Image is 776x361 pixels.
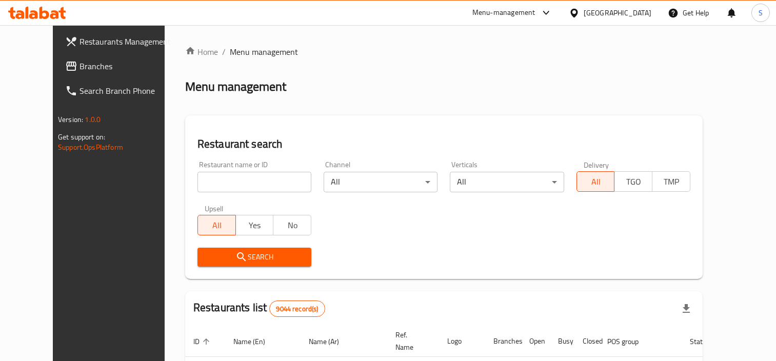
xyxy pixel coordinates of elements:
th: Open [521,326,550,357]
input: Search for restaurant name or ID.. [197,172,311,192]
a: Restaurants Management [57,29,183,54]
a: Support.OpsPlatform [58,141,123,154]
div: All [450,172,564,192]
div: [GEOGRAPHIC_DATA] [584,7,651,18]
span: TMP [656,174,686,189]
label: Upsell [205,205,224,212]
a: Search Branch Phone [57,78,183,103]
span: Ref. Name [395,329,427,353]
div: Export file [674,296,699,321]
h2: Menu management [185,78,286,95]
span: Search [206,251,303,264]
span: Version: [58,113,83,126]
button: Yes [235,215,274,235]
button: Search [197,248,311,267]
span: Restaurants Management [79,35,174,48]
nav: breadcrumb [185,46,703,58]
div: All [324,172,437,192]
button: All [197,215,236,235]
a: Home [185,46,218,58]
span: Status [690,335,723,348]
span: All [581,174,611,189]
span: POS group [607,335,652,348]
th: Closed [574,326,599,357]
div: Menu-management [472,7,535,19]
div: Total records count [269,300,325,317]
label: Delivery [584,161,609,168]
a: Branches [57,54,183,78]
button: TGO [614,171,652,192]
span: Name (En) [233,335,278,348]
span: ID [193,335,213,348]
span: S [759,7,763,18]
button: TMP [652,171,690,192]
span: Branches [79,60,174,72]
span: Menu management [230,46,298,58]
h2: Restaurant search [197,136,690,152]
span: No [277,218,307,233]
th: Branches [485,326,521,357]
th: Busy [550,326,574,357]
th: Logo [439,326,485,357]
button: All [576,171,615,192]
h2: Restaurants list [193,300,325,317]
span: 9044 record(s) [270,304,324,314]
span: TGO [619,174,648,189]
span: Yes [240,218,270,233]
button: No [273,215,311,235]
span: Get support on: [58,130,105,144]
span: Search Branch Phone [79,85,174,97]
li: / [222,46,226,58]
span: All [202,218,232,233]
span: 1.0.0 [85,113,101,126]
span: Name (Ar) [309,335,352,348]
